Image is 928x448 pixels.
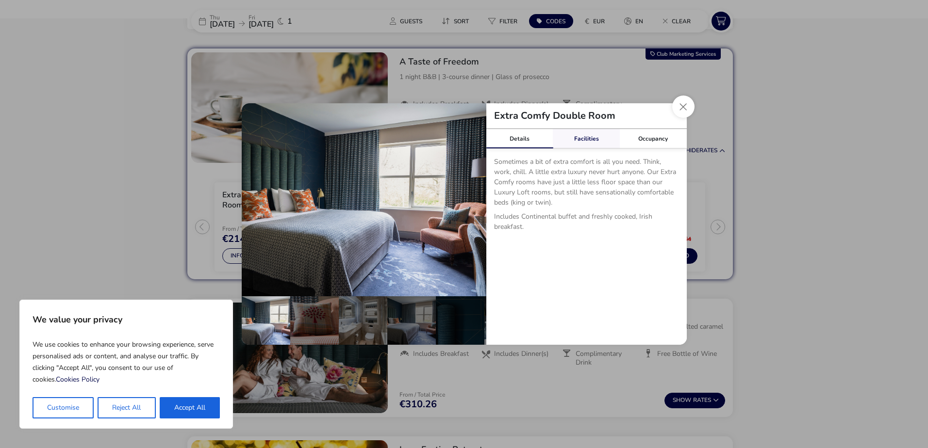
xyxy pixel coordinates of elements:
p: We value your privacy [33,310,220,329]
div: We value your privacy [19,300,233,429]
img: 2fc8d8194b289e90031513efd3cd5548923c7455a633bcbef55e80dd528340a8 [242,103,486,296]
p: Includes Continental buffet and freshly cooked, Irish breakfast. [494,211,679,236]
button: Reject All [98,397,155,418]
div: Facilities [553,129,620,148]
p: Sometimes a bit of extra comfort is all you need. Think, work, chill. A little extra luxury never... [494,157,679,211]
div: Details [486,129,553,148]
div: Occupancy [620,129,687,148]
a: Cookies Policy [56,375,99,384]
h2: Extra Comfy Double Room [486,111,623,121]
button: Customise [33,397,94,418]
p: We use cookies to enhance your browsing experience, serve personalised ads or content, and analys... [33,335,220,389]
div: details [242,103,687,345]
button: Accept All [160,397,220,418]
button: Close dialog [672,96,695,118]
